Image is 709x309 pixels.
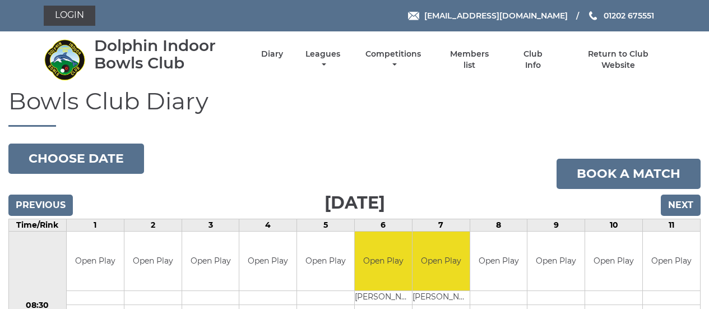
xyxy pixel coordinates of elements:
td: Open Play [182,232,239,290]
td: 8 [470,219,527,232]
td: 1 [66,219,124,232]
img: Dolphin Indoor Bowls Club [44,39,86,81]
input: Previous [8,195,73,216]
td: 7 [412,219,470,232]
a: Return to Club Website [571,49,665,71]
a: Login [44,6,95,26]
a: Diary [261,49,283,59]
img: Phone us [589,11,597,20]
td: Open Play [124,232,182,290]
img: Email [408,12,419,20]
button: Choose date [8,144,144,174]
a: Club Info [515,49,552,71]
a: Phone us 01202 675551 [587,10,654,22]
td: Open Play [470,232,527,290]
td: Open Play [585,232,642,290]
td: 2 [124,219,182,232]
td: Time/Rink [9,219,67,232]
input: Next [661,195,701,216]
a: Competitions [363,49,424,71]
h1: Bowls Club Diary [8,88,701,127]
td: 11 [643,219,701,232]
td: 5 [297,219,355,232]
td: Open Play [413,232,470,290]
td: Open Play [239,232,296,290]
td: [PERSON_NAME] [413,290,470,305]
td: Open Play [527,232,585,290]
td: 9 [527,219,585,232]
td: Open Play [643,232,700,290]
td: Open Play [67,232,124,290]
span: [EMAIL_ADDRESS][DOMAIN_NAME] [424,11,568,21]
a: Book a match [557,159,701,189]
a: Leagues [303,49,343,71]
td: [PERSON_NAME] [355,290,412,305]
td: 4 [239,219,297,232]
span: 01202 675551 [604,11,654,21]
td: Open Play [297,232,354,290]
td: Open Play [355,232,412,290]
div: Dolphin Indoor Bowls Club [94,37,242,72]
td: 10 [585,219,643,232]
a: Email [EMAIL_ADDRESS][DOMAIN_NAME] [408,10,568,22]
td: 3 [182,219,239,232]
td: 6 [355,219,413,232]
a: Members list [443,49,495,71]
